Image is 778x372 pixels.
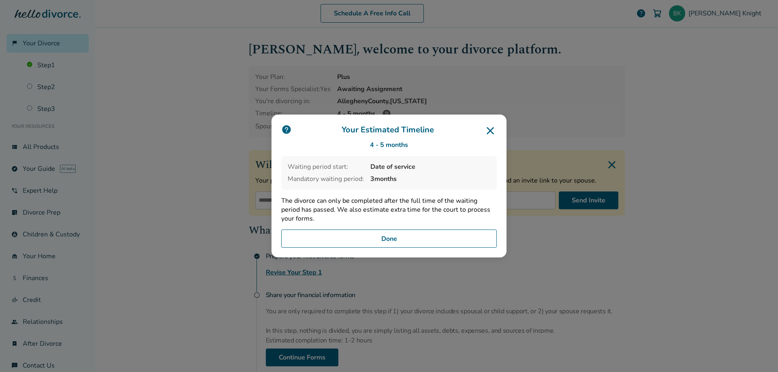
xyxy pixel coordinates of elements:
span: Mandatory waiting period: [288,174,364,183]
span: Date of service [370,162,490,171]
p: The divorce can only be completed after the full time of the waiting period has passed. We also e... [281,196,497,223]
button: Done [281,230,497,248]
h3: Your Estimated Timeline [281,124,497,137]
img: icon [281,124,292,135]
div: 4 - 5 months [281,140,497,149]
span: Waiting period start: [288,162,364,171]
iframe: Chat Widget [737,333,778,372]
span: 3 months [370,174,490,183]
